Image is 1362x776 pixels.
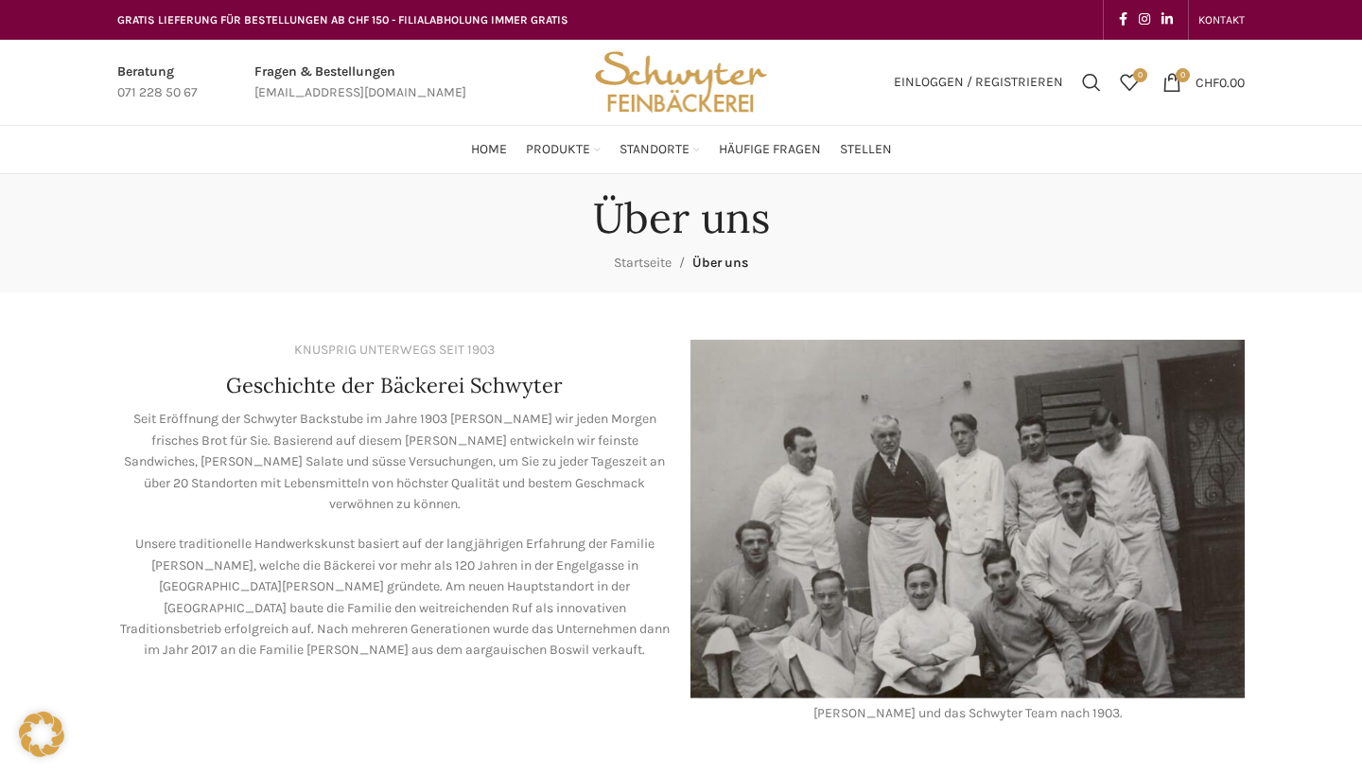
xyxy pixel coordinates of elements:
a: Infobox link [254,62,466,104]
div: Main navigation [108,131,1254,168]
h1: Über uns [593,193,770,243]
div: KNUSPRIG UNTERWEGS SEIT 1903 [294,340,495,361]
div: Meine Wunschliste [1110,63,1148,101]
span: CHF [1196,74,1219,90]
p: Unsere traditionelle Handwerkskunst basiert auf der langjährigen Erfahrung der Familie [PERSON_NA... [117,534,672,661]
span: Häufige Fragen [719,141,821,159]
img: Bäckerei Schwyter [588,40,774,125]
a: Instagram social link [1133,7,1156,33]
div: [PERSON_NAME] und das Schwyter Team nach 1903. [690,703,1245,724]
span: 0 [1133,68,1147,82]
div: Secondary navigation [1189,1,1254,39]
a: Stellen [840,131,892,168]
a: Site logo [588,73,774,89]
h4: Geschichte der Bäckerei Schwyter [226,371,563,400]
span: Stellen [840,141,892,159]
span: Über uns [692,255,748,271]
a: Suchen [1073,63,1110,101]
a: Produkte [526,131,601,168]
a: Facebook social link [1113,7,1133,33]
span: KONTAKT [1198,13,1245,26]
a: Einloggen / Registrieren [884,63,1073,101]
span: Home [471,141,507,159]
a: Startseite [614,255,672,271]
a: Linkedin social link [1156,7,1179,33]
span: Standorte [620,141,690,159]
p: Seit Eröffnung der Schwyter Backstube im Jahre 1903 [PERSON_NAME] wir jeden Morgen frisches Brot ... [117,409,672,515]
span: Produkte [526,141,590,159]
bdi: 0.00 [1196,74,1245,90]
a: KONTAKT [1198,1,1245,39]
span: 0 [1176,68,1190,82]
a: 0 CHF0.00 [1153,63,1254,101]
a: 0 [1110,63,1148,101]
a: Home [471,131,507,168]
a: Standorte [620,131,700,168]
a: Häufige Fragen [719,131,821,168]
a: Infobox link [117,62,198,104]
span: Einloggen / Registrieren [894,76,1063,89]
span: GRATIS LIEFERUNG FÜR BESTELLUNGEN AB CHF 150 - FILIALABHOLUNG IMMER GRATIS [117,13,568,26]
